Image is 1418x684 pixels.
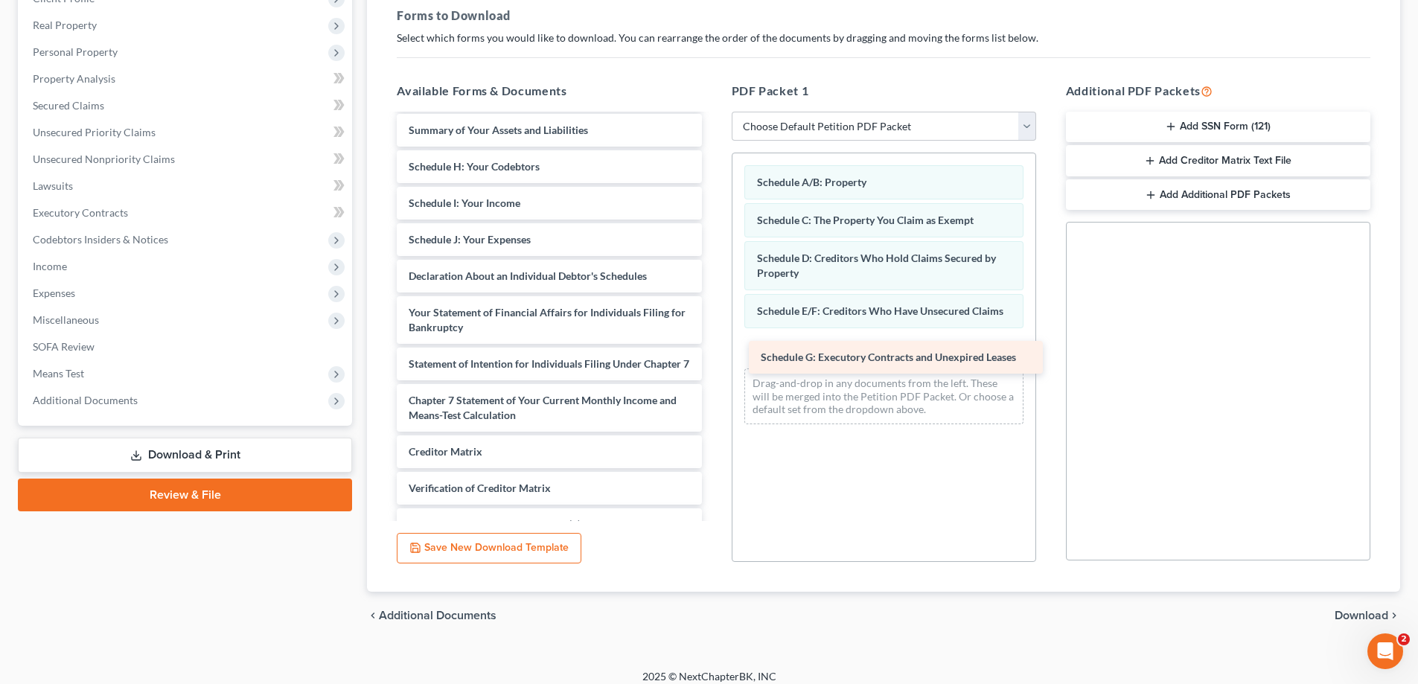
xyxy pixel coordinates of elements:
[409,269,647,282] span: Declaration About an Individual Debtor's Schedules
[33,233,168,246] span: Codebtors Insiders & Notices
[21,173,352,199] a: Lawsuits
[33,340,95,353] span: SOFA Review
[21,92,352,119] a: Secured Claims
[397,533,581,564] button: Save New Download Template
[21,65,352,92] a: Property Analysis
[409,357,689,370] span: Statement of Intention for Individuals Filing Under Chapter 7
[33,260,67,272] span: Income
[761,351,1016,363] span: Schedule G: Executory Contracts and Unexpired Leases
[1335,610,1400,621] button: Download chevron_right
[409,160,540,173] span: Schedule H: Your Codebtors
[757,214,974,226] span: Schedule C: The Property You Claim as Exempt
[33,19,97,31] span: Real Property
[33,126,156,138] span: Unsecured Priority Claims
[744,368,1023,424] div: Drag-and-drop in any documents from the left. These will be merged into the Petition PDF Packet. ...
[1388,610,1400,621] i: chevron_right
[1066,179,1370,211] button: Add Additional PDF Packets
[757,176,866,188] span: Schedule A/B: Property
[33,72,115,85] span: Property Analysis
[409,445,482,458] span: Creditor Matrix
[1398,633,1410,645] span: 2
[409,233,531,246] span: Schedule J: Your Expenses
[732,82,1036,100] h5: PDF Packet 1
[409,196,520,209] span: Schedule I: Your Income
[33,206,128,219] span: Executory Contracts
[33,99,104,112] span: Secured Claims
[33,394,138,406] span: Additional Documents
[1066,112,1370,143] button: Add SSN Form (121)
[18,479,352,511] a: Review & File
[1066,82,1370,100] h5: Additional PDF Packets
[409,518,678,546] span: Notice Required by 11 U.S.C. § 342(b) for Individuals Filing for Bankruptcy
[33,287,75,299] span: Expenses
[397,82,701,100] h5: Available Forms & Documents
[367,610,379,621] i: chevron_left
[757,252,996,279] span: Schedule D: Creditors Who Hold Claims Secured by Property
[33,179,73,192] span: Lawsuits
[409,306,686,333] span: Your Statement of Financial Affairs for Individuals Filing for Bankruptcy
[409,394,677,421] span: Chapter 7 Statement of Your Current Monthly Income and Means-Test Calculation
[33,153,175,165] span: Unsecured Nonpriority Claims
[397,31,1370,45] p: Select which forms you would like to download. You can rearrange the order of the documents by dr...
[367,610,496,621] a: chevron_left Additional Documents
[397,7,1370,25] h5: Forms to Download
[409,482,551,494] span: Verification of Creditor Matrix
[18,438,352,473] a: Download & Print
[757,304,1003,317] span: Schedule E/F: Creditors Who Have Unsecured Claims
[1367,633,1403,669] iframe: Intercom live chat
[409,124,588,136] span: Summary of Your Assets and Liabilities
[33,367,84,380] span: Means Test
[33,313,99,326] span: Miscellaneous
[1066,145,1370,176] button: Add Creditor Matrix Text File
[21,333,352,360] a: SOFA Review
[21,146,352,173] a: Unsecured Nonpriority Claims
[21,119,352,146] a: Unsecured Priority Claims
[33,45,118,58] span: Personal Property
[1335,610,1388,621] span: Download
[379,610,496,621] span: Additional Documents
[21,199,352,226] a: Executory Contracts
